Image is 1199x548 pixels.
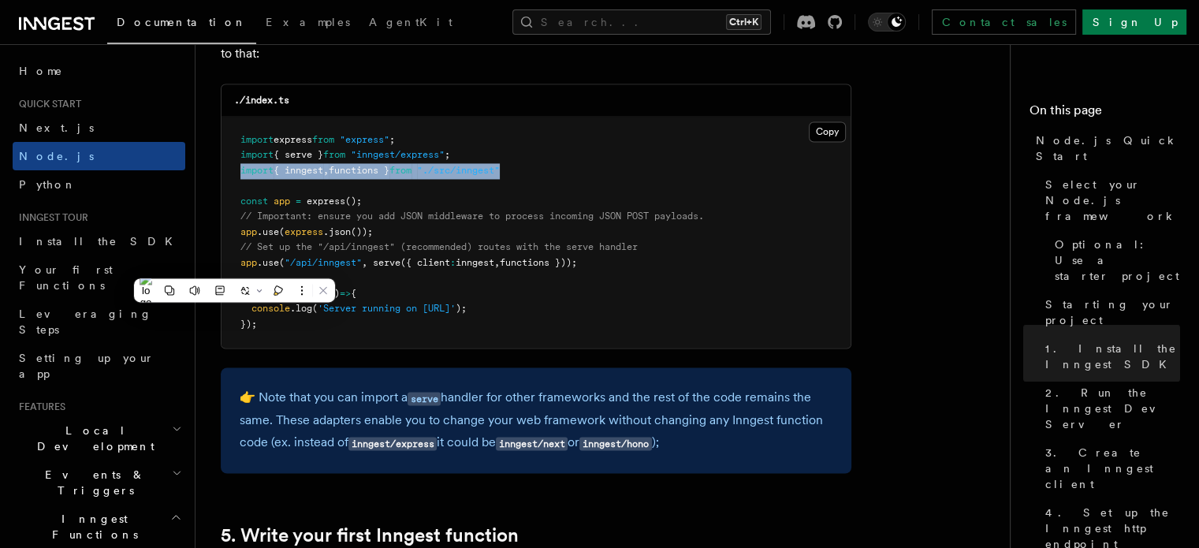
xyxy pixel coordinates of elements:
span: 2. Run the Inngest Dev Server [1045,385,1180,432]
a: Python [13,170,185,199]
span: express [307,196,345,207]
span: // Important: ensure you add JSON middleware to process incoming JSON POST payloads. [240,211,704,222]
span: .use [257,226,279,237]
code: inngest/express [348,437,437,450]
a: Select your Node.js framework [1039,170,1180,230]
span: .log [290,303,312,314]
span: 'Server running on [URL]' [318,303,456,314]
span: { inngest [274,165,323,176]
span: from [323,149,345,160]
a: 5. Write your first Inngest function [221,524,519,546]
span: , [494,257,500,268]
a: Next.js [13,114,185,142]
span: "./src/inngest" [417,165,500,176]
span: ()); [351,226,373,237]
button: Toggle dark mode [868,13,906,32]
code: serve [408,392,441,405]
span: ; [445,149,450,160]
span: 1. Install the Inngest SDK [1045,341,1180,372]
span: ); [456,303,467,314]
span: console [251,303,290,314]
span: }); [240,319,257,330]
a: 1. Install the Inngest SDK [1039,334,1180,378]
span: Optional: Use a starter project [1055,237,1180,284]
span: app [240,226,257,237]
a: Starting your project [1039,290,1180,334]
span: Next.js [19,121,94,134]
span: Events & Triggers [13,467,172,498]
code: inngest/next [496,437,568,450]
span: Leveraging Steps [19,308,152,336]
span: , [323,165,329,176]
span: import [240,165,274,176]
a: Documentation [107,5,256,44]
span: , [362,257,367,268]
span: Node.js [19,150,94,162]
code: ./index.ts [234,95,289,106]
button: Events & Triggers [13,460,185,505]
code: inngest/hono [579,437,651,450]
span: : [450,257,456,268]
kbd: Ctrl+K [726,14,761,30]
a: Home [13,57,185,85]
a: Your first Functions [13,255,185,300]
button: Copy [809,121,846,142]
span: const [240,196,268,207]
span: ({ client [400,257,450,268]
p: 👉 Note that you can import a handler for other frameworks and the rest of the code remains the sa... [240,386,832,454]
span: Local Development [13,423,172,454]
span: ( [279,226,285,237]
span: app [240,257,257,268]
span: ( [312,303,318,314]
span: import [240,149,274,160]
a: 3. Create an Inngest client [1039,438,1180,498]
span: => [340,288,351,299]
span: Setting up your app [19,352,155,380]
span: // Set up the "/api/inngest" (recommended) routes with the serve handler [240,241,638,252]
span: app [274,196,290,207]
a: Sign Up [1082,9,1186,35]
span: Features [13,401,65,413]
span: import [240,134,274,145]
span: Examples [266,16,350,28]
span: ; [389,134,395,145]
a: serve [408,390,441,404]
span: .json [323,226,351,237]
span: Inngest Functions [13,511,170,542]
span: Node.js Quick Start [1036,132,1180,164]
button: Search...Ctrl+K [512,9,771,35]
span: "inngest/express" [351,149,445,160]
span: { [351,288,356,299]
span: = [296,196,301,207]
span: functions })); [500,257,577,268]
a: Setting up your app [13,344,185,388]
span: Your first Functions [19,263,113,292]
span: Quick start [13,98,81,110]
span: (); [345,196,362,207]
span: Inngest tour [13,211,88,224]
span: Home [19,63,63,79]
a: Contact sales [932,9,1076,35]
a: Leveraging Steps [13,300,185,344]
span: express [274,134,312,145]
a: Node.js Quick Start [1030,126,1180,170]
span: from [312,134,334,145]
span: Python [19,178,76,191]
span: serve [373,257,400,268]
span: "/api/inngest" [285,257,362,268]
a: Examples [256,5,359,43]
button: Local Development [13,416,185,460]
span: express [285,226,323,237]
span: .use [257,257,279,268]
span: ( [279,257,285,268]
a: AgentKit [359,5,462,43]
span: Documentation [117,16,247,28]
h4: On this page [1030,101,1180,126]
span: "express" [340,134,389,145]
a: Optional: Use a starter project [1048,230,1180,290]
span: from [389,165,411,176]
span: Select your Node.js framework [1045,177,1180,224]
span: { serve } [274,149,323,160]
a: 2. Run the Inngest Dev Server [1039,378,1180,438]
a: Install the SDK [13,227,185,255]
